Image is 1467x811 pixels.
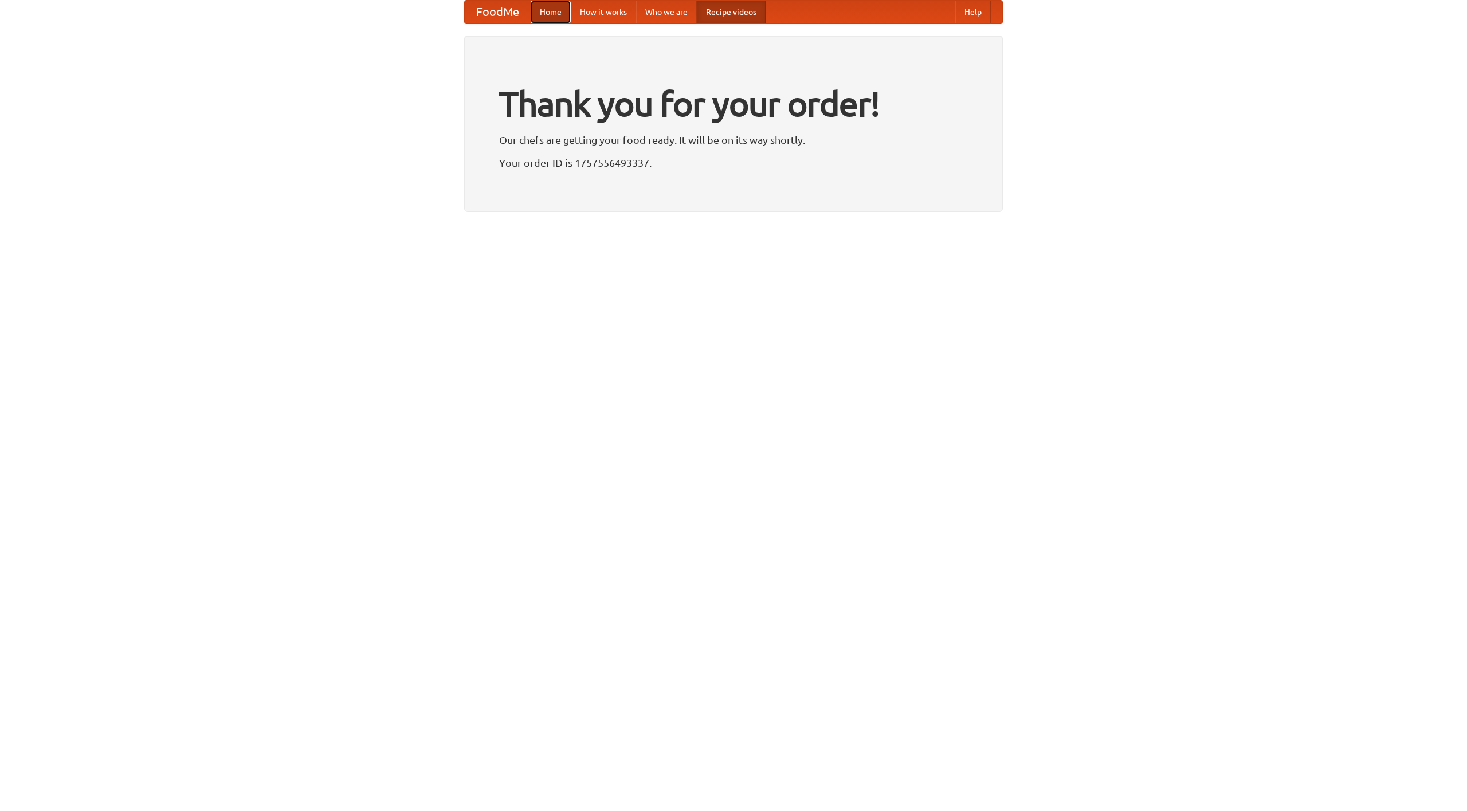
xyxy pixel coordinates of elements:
p: Our chefs are getting your food ready. It will be on its way shortly. [499,131,968,148]
a: Help [955,1,991,23]
h1: Thank you for your order! [499,76,968,131]
p: Your order ID is 1757556493337. [499,154,968,171]
a: Who we are [636,1,697,23]
a: Home [531,1,571,23]
a: FoodMe [465,1,531,23]
a: How it works [571,1,636,23]
a: Recipe videos [697,1,766,23]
